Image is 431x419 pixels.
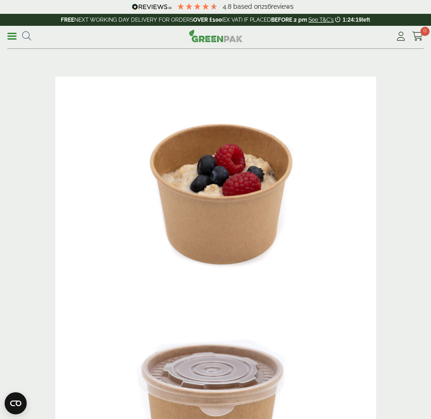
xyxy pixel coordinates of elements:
span: 216 [261,3,271,10]
span: 1:24:19 [342,17,361,23]
img: GreenPak Supplies [189,30,242,42]
a: 0 [412,30,424,43]
button: Open CMP widget [5,392,27,414]
span: 4.8 [223,3,233,10]
strong: FREE [61,17,74,23]
a: See T&C's [308,17,334,23]
i: Cart [412,32,424,41]
span: left [362,17,370,23]
img: Kraft 8oz With Porridge [55,77,376,290]
strong: OVER £100 [193,17,222,23]
strong: BEFORE 2 pm [271,17,307,23]
span: Based on [233,3,261,10]
i: My Account [395,32,407,41]
div: 4.79 Stars [177,2,218,11]
span: 0 [420,27,430,36]
img: REVIEWS.io [132,4,172,10]
span: reviews [271,3,294,10]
